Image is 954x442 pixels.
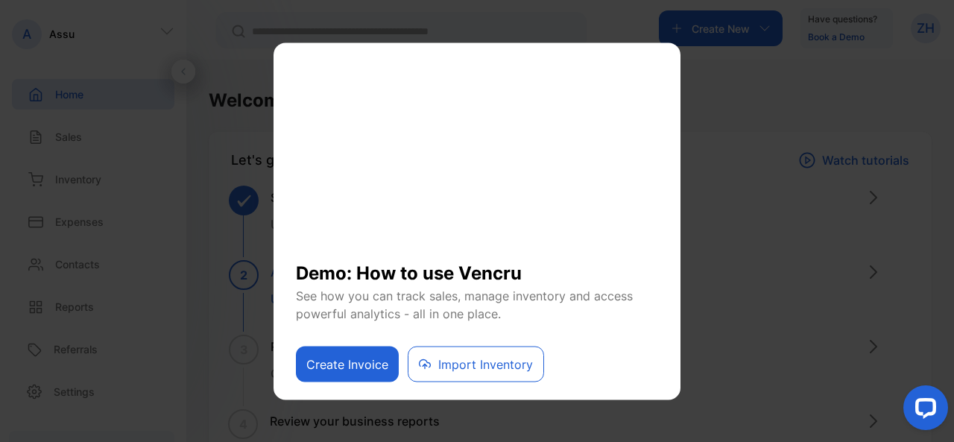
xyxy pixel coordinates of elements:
[408,346,544,382] button: Import Inventory
[296,247,658,286] h1: Demo: How to use Vencru
[296,286,658,322] p: See how you can track sales, manage inventory and access powerful analytics - all in one place.
[296,346,399,382] button: Create Invoice
[296,61,658,247] iframe: YouTube video player
[891,379,954,442] iframe: LiveChat chat widget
